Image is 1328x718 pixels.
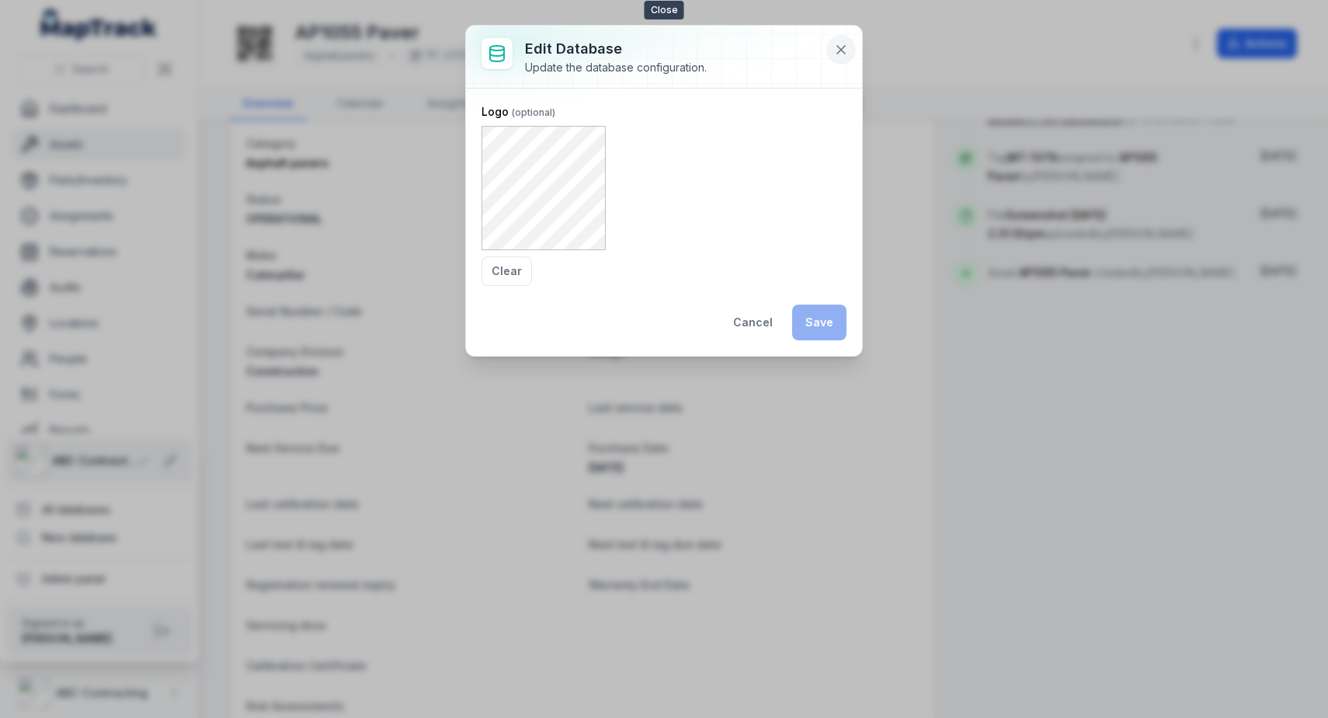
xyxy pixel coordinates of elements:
button: Clear [481,256,532,286]
div: Update the database configuration. [525,60,707,75]
span: Close [645,1,684,19]
label: Logo [481,104,555,120]
button: Cancel [720,305,786,340]
h3: Edit database [525,38,707,60]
